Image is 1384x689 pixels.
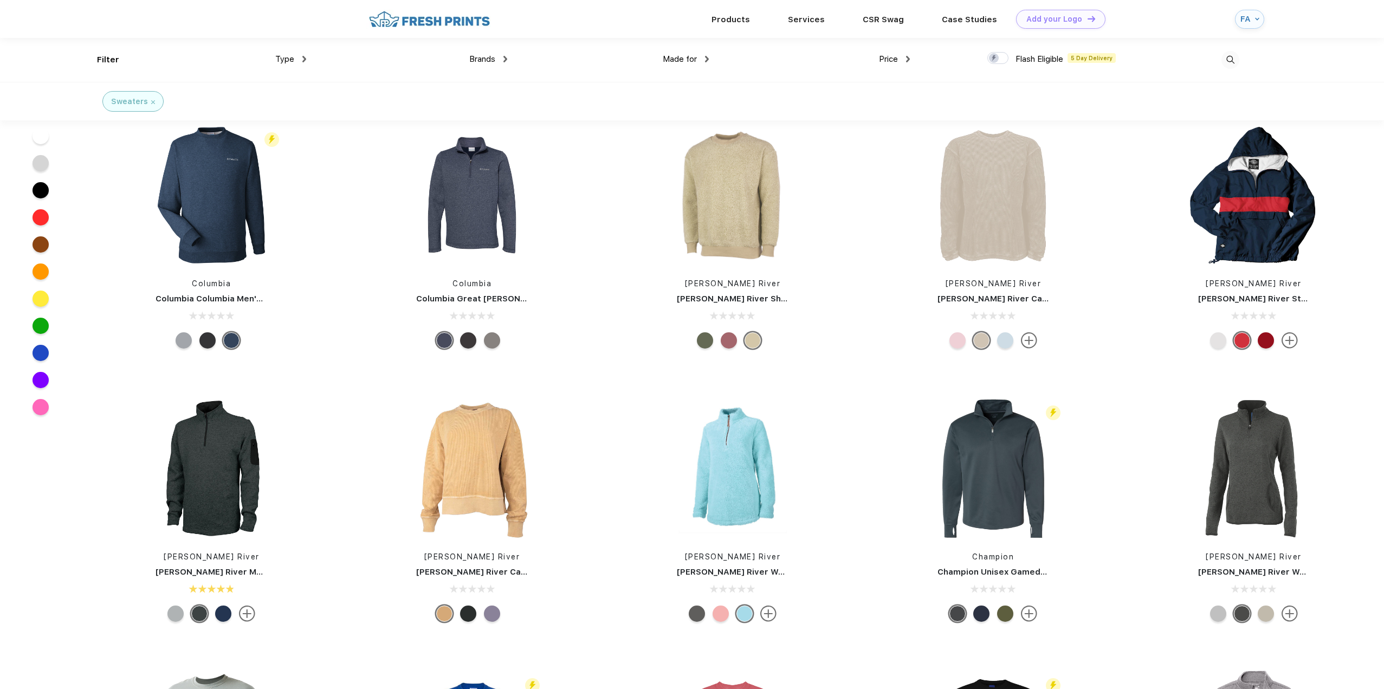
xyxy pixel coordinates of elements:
[302,56,306,62] img: dropdown.png
[906,56,910,62] img: dropdown.png
[972,552,1014,561] a: Champion
[156,294,409,304] a: Columbia Columbia Men's [PERSON_NAME] Mountain Sweater
[745,332,761,349] div: Natural
[1258,606,1274,622] div: Oatmeal Heather
[937,567,1149,577] a: Champion Unisex Gameday Quarter-Zip Sweatshirt
[400,123,544,267] img: func=resize&h=266
[151,100,155,104] img: filter_cancel.svg
[1258,332,1274,349] div: Red White
[1182,396,1326,540] img: func=resize&h=266
[424,552,520,561] a: [PERSON_NAME] River
[484,332,500,349] div: Boulder Heather
[366,10,493,29] img: fo%20logo%202.webp
[1206,279,1302,288] a: [PERSON_NAME] River
[400,396,544,540] img: func=resize&h=266
[215,606,231,622] div: Navy Heather
[863,15,904,24] a: CSR Swag
[1206,552,1302,561] a: [PERSON_NAME] River
[685,279,781,288] a: [PERSON_NAME] River
[879,54,898,64] span: Price
[1240,15,1252,24] div: FA
[1021,606,1037,622] img: more.svg
[239,606,255,622] img: more.svg
[1198,294,1360,304] a: [PERSON_NAME] River Striped Pullover
[712,15,750,24] a: Products
[721,332,737,349] div: Mauve
[760,606,777,622] img: more.svg
[1282,332,1298,349] img: more.svg
[921,123,1065,267] img: func=resize&h=266
[1282,606,1298,622] img: more.svg
[1210,332,1226,349] div: White Orange
[973,606,990,622] div: Athletic Navy
[1026,15,1082,24] div: Add your Logo
[677,567,914,577] a: [PERSON_NAME] River Women's Newport Fleece Pullover
[1210,606,1226,622] div: Light Grey Heather
[460,332,476,349] div: Black Heather
[1088,16,1095,22] img: DT
[713,606,729,622] div: Powder-Pink
[661,123,805,267] img: func=resize&h=266
[973,332,990,349] div: Oat
[156,567,387,577] a: [PERSON_NAME] River Men’s Heathered Fleece Pullover
[191,606,208,622] div: Charcoal Heather
[705,56,709,62] img: dropdown.png
[677,294,824,304] a: [PERSON_NAME] River Sherpa Crew
[1046,405,1060,420] img: flash_active_toggle.svg
[176,332,192,349] div: Charcoal Heather
[949,606,966,622] div: Stealth
[460,606,476,622] div: Vintage Black
[416,567,591,577] a: [PERSON_NAME] River Camden Crew Crop
[1255,17,1259,21] img: arrow_down_blue.svg
[997,332,1013,349] div: Chambray
[139,396,283,540] img: func=resize&h=266
[436,606,452,622] div: Honey
[223,332,240,349] div: Collegiate Navy
[452,279,491,288] a: Columbia
[946,279,1042,288] a: [PERSON_NAME] River
[1016,54,1063,64] span: Flash Eligible
[697,332,713,349] div: Olive
[788,15,825,24] a: Services
[167,606,184,622] div: Light Grey Heather
[469,54,495,64] span: Brands
[264,132,279,147] img: flash_active_toggle.svg
[685,552,781,561] a: [PERSON_NAME] River
[937,294,1160,304] a: [PERSON_NAME] River Camden Crew Neck Sweatshirt
[97,54,119,66] div: Filter
[164,552,260,561] a: [PERSON_NAME] River
[689,606,705,622] div: Charcoal
[997,606,1013,622] div: Fresh Olive
[661,396,805,540] img: func=resize&h=266
[921,396,1065,540] img: func=resize&h=266
[1182,123,1326,267] img: func=resize&h=266
[1221,51,1239,69] img: desktop_search.svg
[111,96,148,107] div: Sweaters
[139,123,283,267] img: func=resize&h=266
[949,332,966,349] div: Millennial Pink
[663,54,697,64] span: Made for
[436,332,452,349] div: Collegiate Navy
[1234,332,1250,349] div: Navy Red
[1021,332,1037,349] img: more.svg
[199,332,216,349] div: Black
[484,606,500,622] div: Storm
[275,54,294,64] span: Type
[1234,606,1250,622] div: Charcoal Heather
[503,56,507,62] img: dropdown.png
[416,294,681,304] a: Columbia Great [PERSON_NAME] Mountain™ III Half-Zip Pullover
[736,606,753,622] div: Aqua
[192,279,231,288] a: Columbia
